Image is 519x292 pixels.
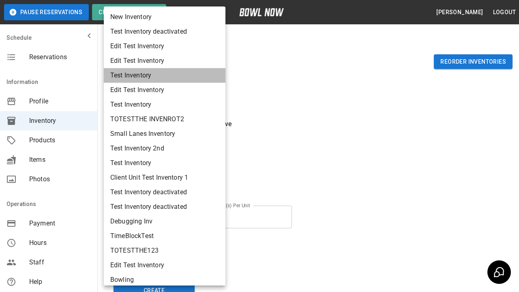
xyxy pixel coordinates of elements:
li: Debugging Inv [104,214,225,229]
li: Bowling [104,273,225,287]
li: Test Inventory deactivated [104,200,225,214]
li: TOTESTTHE INVENROT2 [104,112,225,127]
li: New Inventory [104,10,225,24]
li: Test Inventory [104,97,225,112]
li: Client Unit Test Inventory 1 [104,170,225,185]
li: Edit Test Inventory [104,39,225,54]
li: Small Lanes Inventory [104,127,225,141]
li: Edit Test Inventory [104,83,225,97]
li: Edit Test Inventory [104,54,225,68]
li: Test Inventory deactivated [104,24,225,39]
li: TimeBlockTest [104,229,225,243]
li: TOTESTTHE123 [104,243,225,258]
li: Test Inventory 2nd [104,141,225,156]
li: Test Inventory deactivated [104,185,225,200]
li: Test Inventory [104,156,225,170]
li: Edit Test Inventory [104,258,225,273]
li: Test Inventory [104,68,225,83]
